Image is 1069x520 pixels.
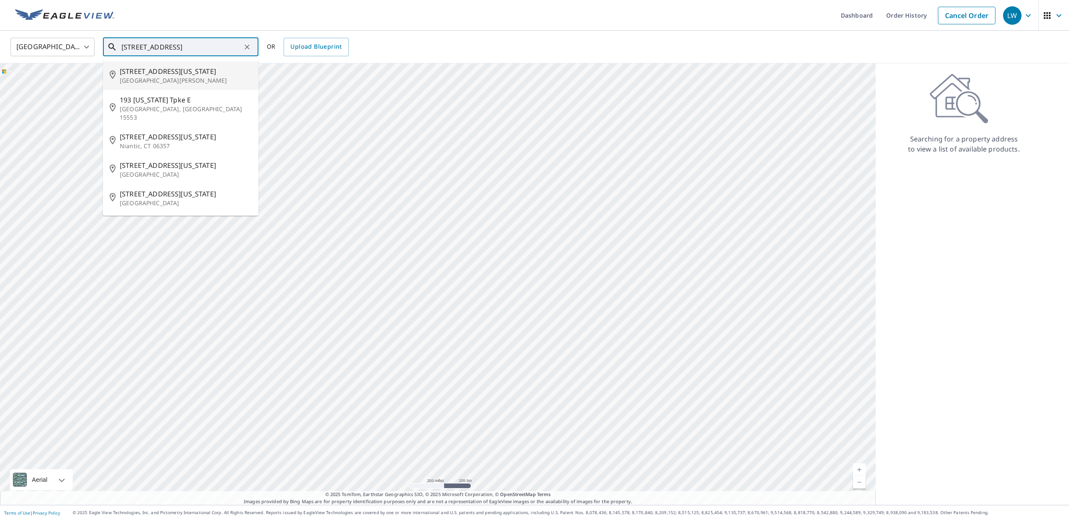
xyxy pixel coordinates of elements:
div: LW [1003,6,1022,25]
span: 193 [US_STATE] Tpke E [120,95,252,105]
div: [GEOGRAPHIC_DATA] [11,35,95,59]
p: [GEOGRAPHIC_DATA] [120,170,252,179]
p: Niantic, CT 06357 [120,142,252,150]
span: [STREET_ADDRESS][US_STATE] [120,160,252,170]
a: Terms [537,491,551,497]
a: Terms of Use [4,510,30,516]
span: [STREET_ADDRESS][US_STATE] [120,66,252,76]
img: EV Logo [15,9,114,22]
p: [GEOGRAPHIC_DATA][PERSON_NAME] [120,76,252,85]
div: Aerial [29,469,50,490]
p: [GEOGRAPHIC_DATA] [120,199,252,207]
p: | [4,510,60,515]
span: [STREET_ADDRESS][US_STATE] [120,132,252,142]
p: [GEOGRAPHIC_DATA], [GEOGRAPHIC_DATA] 15553 [120,105,252,122]
span: © 2025 TomTom, Earthstar Geographics SIO, © 2025 Microsoft Corporation, © [325,491,551,498]
a: Current Level 5, Zoom In [853,463,866,476]
div: OR [267,38,349,56]
a: OpenStreetMap [500,491,535,497]
div: Aerial [10,469,73,490]
button: Clear [241,41,253,53]
span: Upload Blueprint [290,42,342,52]
span: [STREET_ADDRESS][US_STATE] [120,189,252,199]
p: © 2025 Eagle View Technologies, Inc. and Pictometry International Corp. All Rights Reserved. Repo... [73,510,1065,516]
p: Searching for a property address to view a list of available products. [908,134,1020,154]
input: Search by address or latitude-longitude [121,35,241,59]
a: Current Level 5, Zoom Out [853,476,866,489]
a: Upload Blueprint [284,38,348,56]
a: Cancel Order [938,7,995,24]
a: Privacy Policy [33,510,60,516]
